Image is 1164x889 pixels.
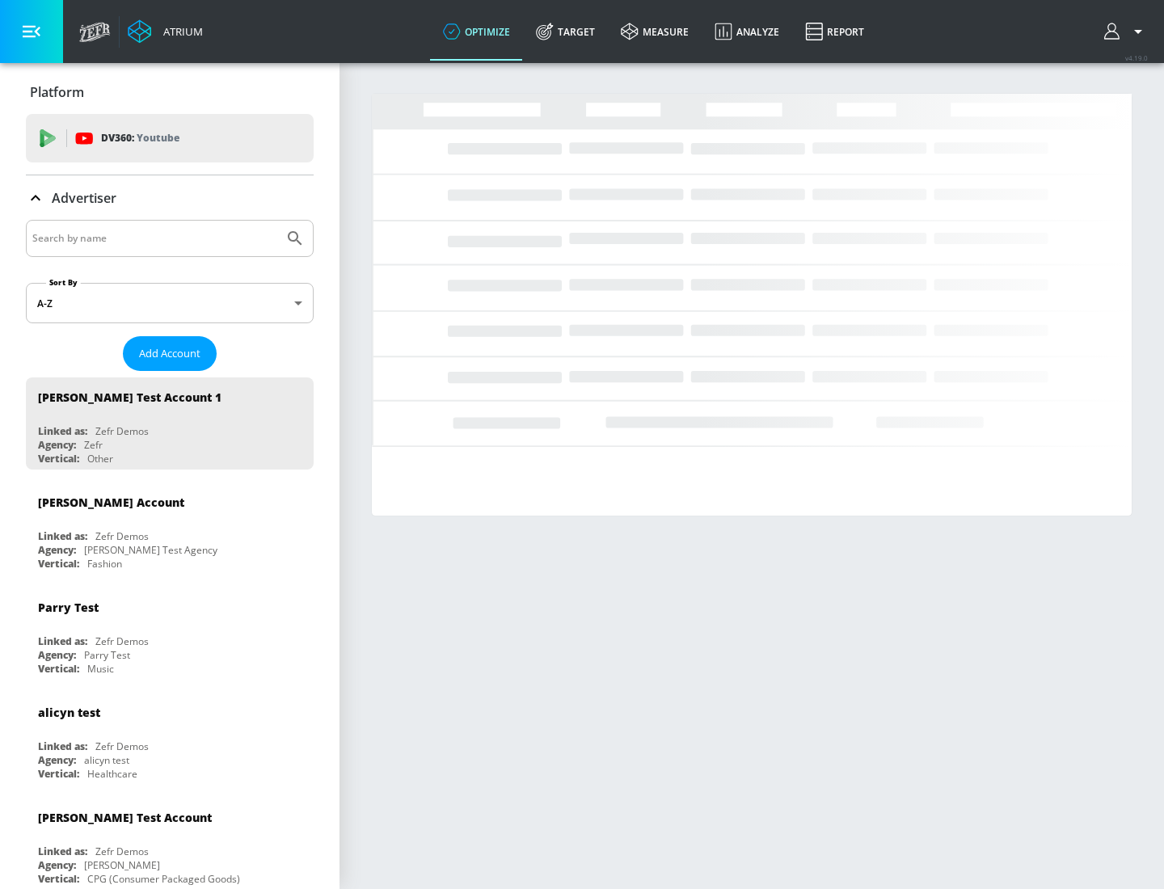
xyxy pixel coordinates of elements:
div: Zefr Demos [95,739,149,753]
div: Zefr Demos [95,634,149,648]
div: Atrium [157,24,203,39]
p: Platform [30,83,84,101]
label: Sort By [46,277,81,288]
div: Parry TestLinked as:Zefr DemosAgency:Parry TestVertical:Music [26,588,314,680]
div: alicyn testLinked as:Zefr DemosAgency:alicyn testVertical:Healthcare [26,693,314,785]
div: Linked as: [38,424,87,438]
div: Agency: [38,438,76,452]
div: [PERSON_NAME] Test Agency [84,543,217,557]
div: [PERSON_NAME] Test Account 1 [38,390,221,405]
div: Advertiser [26,175,314,221]
div: Agency: [38,543,76,557]
div: [PERSON_NAME] Test Account [38,810,212,825]
div: Parry Test [84,648,130,662]
div: Fashion [87,557,122,571]
div: Zefr Demos [95,424,149,438]
a: Atrium [128,19,203,44]
p: Advertiser [52,189,116,207]
div: [PERSON_NAME] Test Account 1Linked as:Zefr DemosAgency:ZefrVertical:Other [26,377,314,470]
div: [PERSON_NAME] AccountLinked as:Zefr DemosAgency:[PERSON_NAME] Test AgencyVertical:Fashion [26,482,314,575]
div: [PERSON_NAME] [84,858,160,872]
div: alicyn test [38,705,100,720]
a: optimize [430,2,523,61]
a: measure [608,2,702,61]
div: Zefr Demos [95,845,149,858]
div: Platform [26,70,314,115]
div: Linked as: [38,529,87,543]
p: DV360: [101,129,179,147]
div: Agency: [38,753,76,767]
div: CPG (Consumer Packaged Goods) [87,872,240,886]
input: Search by name [32,228,277,249]
div: Agency: [38,858,76,872]
div: Vertical: [38,557,79,571]
a: Target [523,2,608,61]
div: Zefr [84,438,103,452]
a: Analyze [702,2,792,61]
div: Healthcare [87,767,137,781]
button: Add Account [123,336,217,371]
span: v 4.19.0 [1125,53,1148,62]
div: Vertical: [38,452,79,466]
div: [PERSON_NAME] Account [38,495,184,510]
div: Music [87,662,114,676]
div: Linked as: [38,739,87,753]
a: Report [792,2,877,61]
div: Vertical: [38,872,79,886]
span: Add Account [139,344,200,363]
div: A-Z [26,283,314,323]
div: Vertical: [38,767,79,781]
div: Agency: [38,648,76,662]
div: Linked as: [38,845,87,858]
div: Linked as: [38,634,87,648]
div: Other [87,452,113,466]
div: Parry Test [38,600,99,615]
p: Youtube [137,129,179,146]
div: Vertical: [38,662,79,676]
div: alicyn test [84,753,129,767]
div: DV360: Youtube [26,114,314,162]
div: Zefr Demos [95,529,149,543]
